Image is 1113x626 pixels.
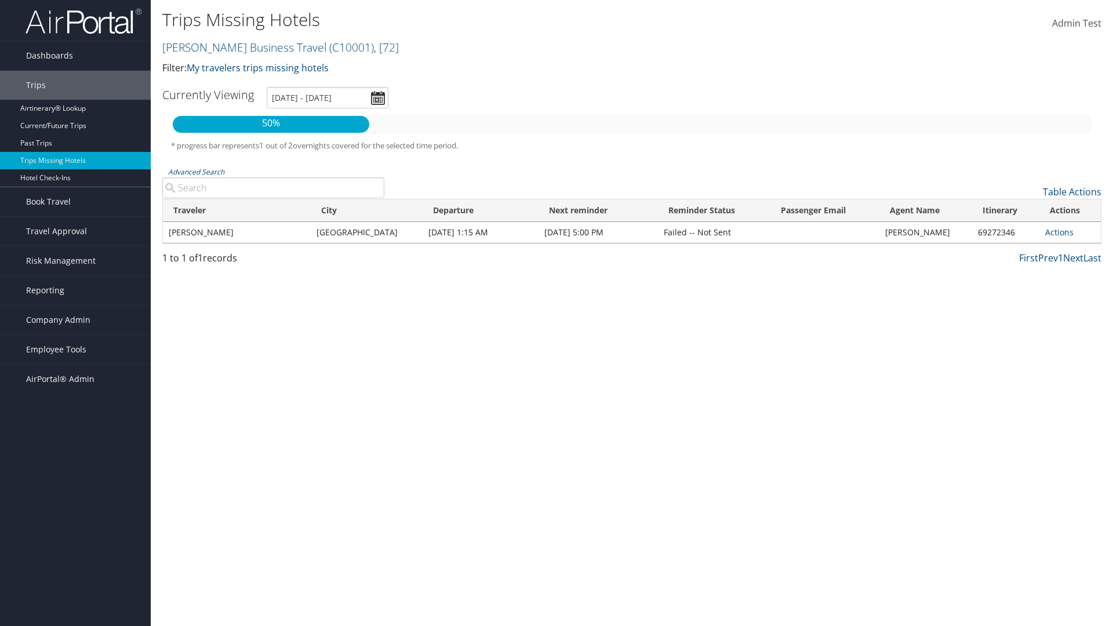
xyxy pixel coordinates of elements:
td: [DATE] 1:15 AM [423,222,538,243]
th: Agent Name [879,199,972,222]
a: Table Actions [1043,185,1101,198]
th: Passenger Email: activate to sort column ascending [770,199,880,222]
a: Last [1083,252,1101,264]
a: Actions [1045,227,1074,238]
span: AirPortal® Admin [26,365,94,394]
p: Filter: [162,61,788,76]
h5: * progress bar represents overnights covered for the selected time period. [171,140,1093,151]
th: Traveler: activate to sort column ascending [163,199,311,222]
td: [GEOGRAPHIC_DATA] [311,222,423,243]
a: My travelers trips missing hotels [187,61,329,74]
th: Actions [1039,199,1101,222]
th: Next reminder [539,199,659,222]
td: 69272346 [972,222,1039,243]
span: Book Travel [26,187,71,216]
th: Itinerary [972,199,1039,222]
span: ( C10001 ) [329,39,374,55]
input: [DATE] - [DATE] [267,87,388,108]
span: Employee Tools [26,335,86,364]
div: 1 to 1 of records [162,251,384,271]
span: Company Admin [26,305,90,334]
span: 1 out of 2 [259,140,293,151]
span: 1 [198,252,203,264]
a: Next [1063,252,1083,264]
th: City: activate to sort column ascending [311,199,423,222]
input: Advanced Search [162,177,384,198]
span: Risk Management [26,246,96,275]
td: [PERSON_NAME] [163,222,311,243]
th: Reminder Status [658,199,770,222]
span: Dashboards [26,41,73,70]
a: 1 [1058,252,1063,264]
td: [DATE] 5:00 PM [539,222,659,243]
p: 50% [173,116,369,131]
span: , [ 72 ] [374,39,399,55]
td: Failed -- Not Sent [658,222,770,243]
h3: Currently Viewing [162,87,254,103]
th: Departure: activate to sort column ascending [423,199,538,222]
span: Reporting [26,276,64,305]
span: Trips [26,71,46,100]
span: Admin Test [1052,17,1101,30]
a: Prev [1038,252,1058,264]
a: [PERSON_NAME] Business Travel [162,39,399,55]
a: First [1019,252,1038,264]
h1: Trips Missing Hotels [162,8,788,32]
span: Travel Approval [26,217,87,246]
td: [PERSON_NAME] [879,222,972,243]
a: Advanced Search [168,167,224,177]
a: Admin Test [1052,6,1101,42]
img: airportal-logo.png [26,8,141,35]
